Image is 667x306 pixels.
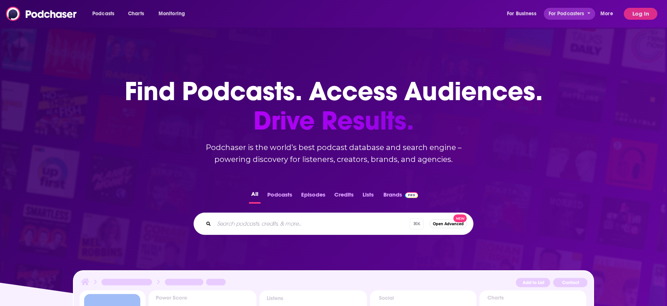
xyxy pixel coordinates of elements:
button: open menu [153,8,195,20]
button: open menu [502,8,546,20]
button: open menu [595,8,622,20]
span: For Business [507,9,536,19]
span: For Podcasters [549,9,584,19]
span: Charts [128,9,144,19]
h2: Podchaser is the world’s best podcast database and search engine – powering discovery for listene... [185,141,482,165]
button: Episodes [299,189,328,204]
button: open menu [544,8,595,20]
span: Drive Results. [125,106,543,136]
span: Open Advanced [433,222,464,226]
span: New [453,214,467,222]
span: Monitoring [159,9,185,19]
button: Open AdvancedNew [430,219,467,228]
button: Podcasts [265,189,294,204]
a: Charts [123,8,149,20]
span: Podcasts [92,9,114,19]
button: open menu [87,8,124,20]
a: BrandsPodchaser Pro [383,189,418,204]
span: More [600,9,613,19]
img: Podcast Insights Header [80,277,587,290]
input: Search podcasts, credits, & more... [214,218,410,230]
button: All [249,189,261,204]
button: Log In [624,8,657,20]
button: Credits [332,189,356,204]
img: Podchaser - Follow, Share and Rate Podcasts [6,7,77,21]
div: Search podcasts, credits, & more... [194,213,473,235]
button: Lists [360,189,376,204]
img: Podchaser Pro [405,192,418,198]
h1: Find Podcasts. Access Audiences. [125,77,543,136]
span: ⌘ K [410,219,424,229]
